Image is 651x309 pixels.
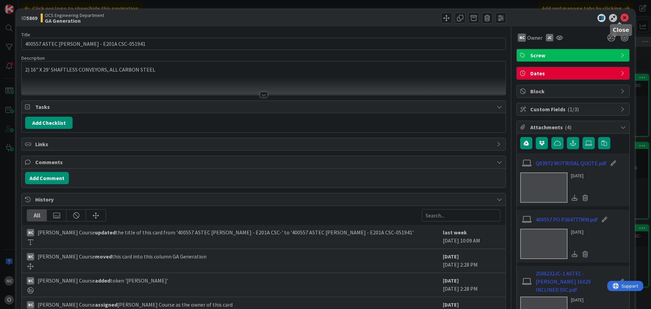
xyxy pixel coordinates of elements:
span: Description [21,55,45,61]
div: [DATE] 2:28 PM [443,252,500,269]
div: [DATE] [571,296,591,304]
span: Custom Fields [530,105,617,113]
b: [DATE] [443,301,459,308]
span: ID [21,14,37,22]
b: 5869 [26,15,37,21]
div: NC [27,277,34,285]
span: [PERSON_NAME] Course this card into this column GA Generation [38,252,206,260]
b: added [95,277,110,284]
div: NC [27,229,34,236]
span: History [35,195,493,204]
div: NC [27,301,34,309]
span: Dates [530,69,617,77]
span: Links [35,140,493,148]
span: Comments [35,158,493,166]
span: [PERSON_NAME] Course the title of this card from '400557 ASTEC [PERSON_NAME] - E201A CSC-' to '40... [38,228,414,236]
label: Title [21,32,30,38]
div: [DATE] [571,229,591,236]
span: ( 4 ) [565,124,571,131]
b: moved [95,253,112,260]
button: Add Comment [25,172,69,184]
span: Attachments [530,123,617,131]
a: 400557 PO P364777MW.pdf [536,215,598,224]
button: Add Checklist [25,117,73,129]
b: updated [95,229,116,236]
div: All [27,210,47,221]
b: last week [443,229,467,236]
div: [DATE] 2:28 PM [443,276,500,293]
div: Download [571,250,578,258]
a: 2506232JC-1 ASTEC - [PERSON_NAME] 16X29 INCLINED SSC.pdf [536,269,614,294]
div: NC [518,34,526,42]
b: GA Generation [45,18,104,23]
b: assigned [95,301,117,308]
a: Q03972 MOTRIDAL QUOTE.pdf [536,159,607,167]
h5: Close [613,27,629,33]
input: Search... [422,209,500,221]
div: NC [27,253,34,260]
div: Download [571,193,578,202]
div: JC [546,34,553,41]
span: Owner [527,34,542,42]
span: Screw [530,51,617,59]
b: [DATE] [443,277,459,284]
span: Support [14,1,31,9]
span: [PERSON_NAME] Course token '[PERSON_NAME]' [38,276,168,285]
span: Tasks [35,103,493,111]
p: 2) 16" X 29' SHAFTLESS CONVEYORS, ALL CARBON STEEL [25,66,502,74]
span: ( 1/3 ) [568,106,579,113]
b: [DATE] [443,253,459,260]
input: type card name here... [21,38,506,50]
span: [PERSON_NAME] Course [PERSON_NAME] Course as the owner of this card [38,301,233,309]
span: OCS Engineering Department [45,13,104,18]
span: Block [530,87,617,95]
div: [DATE] 10:09 AM [443,228,500,245]
div: [DATE] [571,172,591,179]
